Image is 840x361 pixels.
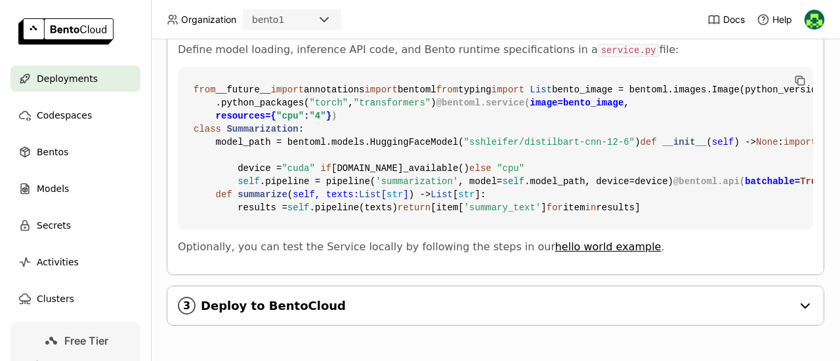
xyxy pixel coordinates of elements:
span: Bentos [37,144,68,160]
span: List [530,85,553,95]
span: "sshleifer/distilbart-cnn-12-6" [464,137,635,147]
a: Deployments [10,66,140,92]
span: def [640,137,657,147]
a: Docs [707,13,745,26]
span: self [503,176,525,187]
a: Secrets [10,212,140,238]
span: 'summary_text' [464,202,541,213]
span: class [194,124,221,134]
span: in [585,202,597,213]
span: self [287,202,310,213]
span: List [430,189,453,200]
span: "4" [309,111,325,121]
span: return [398,202,430,213]
div: bento1 [252,13,284,26]
span: import [492,85,524,95]
span: Secrets [37,218,71,233]
a: Models [10,176,140,202]
span: Organization [181,14,236,26]
span: from [436,85,459,95]
code: __future__ annotations bentoml typing bento_image = bentoml.images.Image(python_version= ) \ .pyt... [178,67,813,230]
a: Activities [10,249,140,275]
img: logo [18,18,114,45]
span: import [271,85,304,95]
span: self [712,137,734,147]
span: summarize [238,189,287,200]
span: List [359,189,381,200]
a: Bentos [10,139,140,165]
div: Help [757,13,792,26]
span: str [387,189,403,200]
span: Models [37,181,69,197]
span: "cuda" [282,163,314,174]
span: def [216,189,232,200]
span: "cpu" [497,163,524,174]
span: Free Tier [64,334,108,347]
span: self [238,176,260,187]
span: if [320,163,331,174]
span: __init__ [662,137,706,147]
span: batchable= [745,176,822,187]
span: None [756,137,778,147]
span: 'summarization' [375,176,458,187]
span: True [800,176,822,187]
img: Sohomjit Ganguly [805,10,824,29]
span: Deployments [37,71,98,86]
input: Selected bento1. [285,14,287,27]
span: Summarization [226,124,298,134]
p: Define model loading, inference API code, and Bento runtime specifications in a file: [178,43,813,57]
span: "torch" [309,98,348,108]
span: str [458,189,474,200]
span: Docs [723,14,745,26]
span: from [194,85,216,95]
span: else [469,163,492,174]
a: hello world example [555,240,661,253]
span: "transformers" [354,98,431,108]
a: Codespaces [10,102,140,128]
span: Clusters [37,291,74,307]
i: 3 [178,297,196,314]
span: Codespaces [37,107,92,123]
p: Optionally, you can test the Service locally by following the steps in our . [178,240,813,254]
a: Clusters [10,286,140,312]
span: Help [772,14,792,26]
code: service.py [598,44,660,57]
span: Deploy to BentoCloud [201,299,792,313]
span: @bentoml.api( ) [673,176,828,187]
span: for [547,202,563,213]
div: 3Deploy to BentoCloud [167,286,824,325]
span: "cpu" [276,111,304,121]
span: import [364,85,397,95]
span: self, texts: [ ] [293,189,408,200]
span: import [784,137,816,147]
span: Activities [37,254,79,270]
